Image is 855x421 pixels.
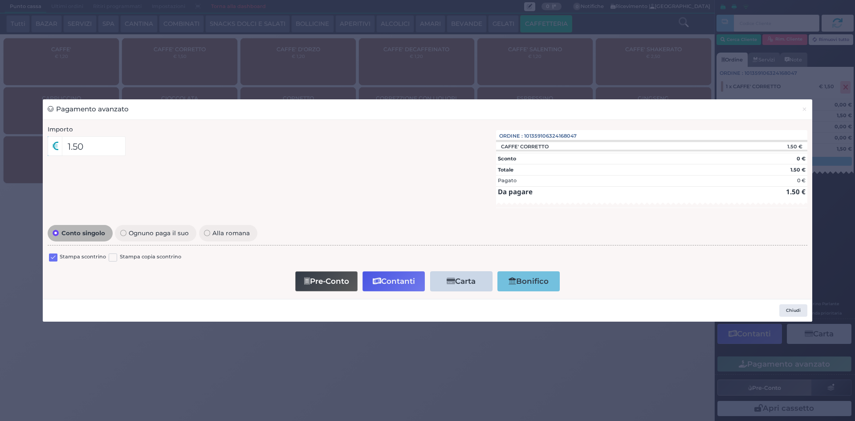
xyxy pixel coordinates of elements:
[59,230,107,236] span: Conto singolo
[498,155,516,162] strong: Sconto
[779,304,807,317] button: Chiudi
[498,167,513,173] strong: Totale
[126,230,191,236] span: Ognuno paga il suo
[60,253,106,262] label: Stampa scontrino
[797,177,806,184] div: 0 €
[524,132,577,140] span: 101359106324168047
[797,99,812,119] button: Chiudi
[498,177,517,184] div: Pagato
[729,143,807,150] div: 1.50 €
[62,136,126,156] input: Es. 30.99
[430,271,493,291] button: Carta
[797,155,806,162] strong: 0 €
[498,187,533,196] strong: Da pagare
[496,143,553,150] div: CAFFE' CORRETTO
[499,132,523,140] span: Ordine :
[802,104,807,114] span: ×
[210,230,252,236] span: Alla romana
[48,104,129,114] h3: Pagamento avanzato
[48,125,73,134] label: Importo
[786,187,806,196] strong: 1.50 €
[497,271,560,291] button: Bonifico
[120,253,181,262] label: Stampa copia scontrino
[362,271,425,291] button: Contanti
[295,271,358,291] button: Pre-Conto
[790,167,806,173] strong: 1.50 €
